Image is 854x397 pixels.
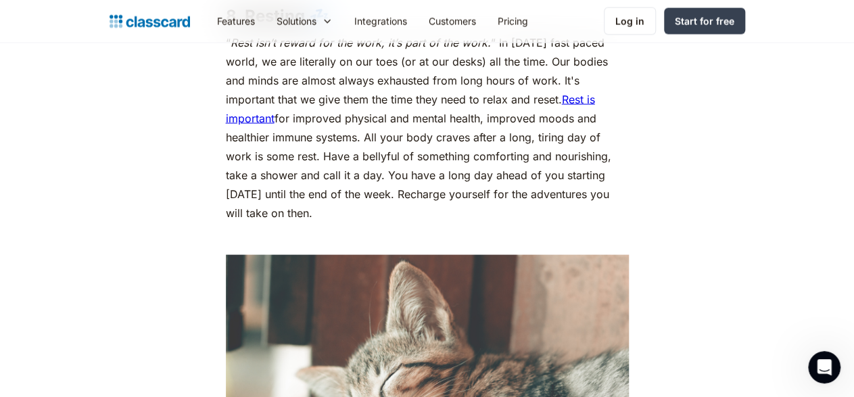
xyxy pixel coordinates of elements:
[664,8,745,34] a: Start for free
[206,6,266,37] a: Features
[604,7,656,35] a: Log in
[675,14,734,28] div: Start for free
[277,14,316,28] div: Solutions
[615,14,644,28] div: Log in
[808,351,840,383] iframe: Intercom live chat
[487,6,539,37] a: Pricing
[266,6,343,37] div: Solutions
[343,6,418,37] a: Integrations
[226,93,595,125] a: Rest is important
[110,12,190,31] a: home
[226,33,629,223] p: “ ” In [DATE] fast paced world, we are literally on our toes (or at our desks) all the time. Our ...
[226,229,629,248] p: ‍
[418,6,487,37] a: Customers
[231,36,491,49] em: Rest isn’t reward for the work, it’s part of the work.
